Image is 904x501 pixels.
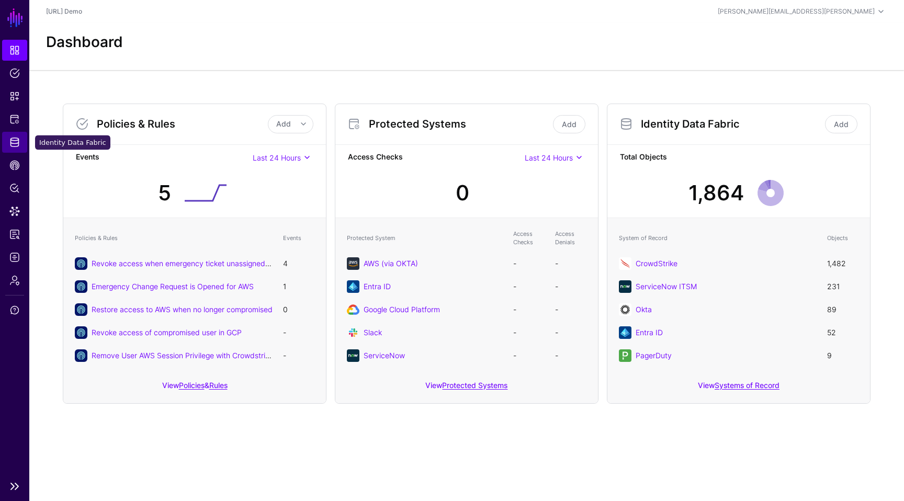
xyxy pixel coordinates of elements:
[76,151,253,164] strong: Events
[508,275,550,298] td: -
[92,282,254,291] a: Emergency Change Request is Opened for AWS
[822,224,864,252] th: Objects
[364,282,391,291] a: Entra ID
[70,224,278,252] th: Policies & Rules
[9,45,20,55] span: Dashboard
[2,178,27,199] a: Policy Lens
[550,224,592,252] th: Access Denials
[278,275,320,298] td: 1
[63,373,326,403] div: View &
[46,7,82,15] a: [URL] Demo
[9,206,20,217] span: Data Lens
[9,229,20,240] span: Reports
[442,381,507,390] a: Protected Systems
[278,298,320,321] td: 0
[2,270,27,291] a: Admin
[347,257,359,270] img: svg+xml;base64,PHN2ZyB3aWR0aD0iNjQiIGhlaWdodD0iNjQiIHZpZXdCb3g9IjAgMCA2NCA2NCIgZmlsbD0ibm9uZSIgeG...
[35,135,110,150] div: Identity Data Fabric
[619,349,631,362] img: svg+xml;base64,PHN2ZyB3aWR0aD0iNjQiIGhlaWdodD0iNjQiIHZpZXdCb3g9IjAgMCA2NCA2NCIgZmlsbD0ibm9uZSIgeG...
[278,252,320,275] td: 4
[619,303,631,316] img: svg+xml;base64,PHN2ZyB3aWR0aD0iNjQiIGhlaWdodD0iNjQiIHZpZXdCb3g9IjAgMCA2NCA2NCIgZmlsbD0ibm9uZSIgeG...
[822,275,864,298] td: 231
[9,68,20,78] span: Policies
[456,177,469,209] div: 0
[9,91,20,101] span: Snippets
[92,328,242,337] a: Revoke access of compromised user in GCP
[158,177,171,209] div: 5
[508,252,550,275] td: -
[614,224,822,252] th: System of Record
[822,344,864,367] td: 9
[9,137,20,147] span: Identity Data Fabric
[97,118,268,130] h3: Policies & Rules
[822,252,864,275] td: 1,482
[364,305,440,314] a: Google Cloud Platform
[9,252,20,263] span: Logs
[364,259,418,268] a: AWS (via OKTA)
[9,183,20,193] span: Policy Lens
[342,224,508,252] th: Protected System
[636,328,663,337] a: Entra ID
[822,298,864,321] td: 89
[179,381,205,390] a: Policies
[822,321,864,344] td: 52
[2,40,27,61] a: Dashboard
[508,321,550,344] td: -
[369,118,551,130] h3: Protected Systems
[347,280,359,293] img: svg+xml;base64,PHN2ZyB3aWR0aD0iNjQiIGhlaWdodD0iNjQiIHZpZXdCb3g9IjAgMCA2NCA2NCIgZmlsbD0ibm9uZSIgeG...
[364,328,382,337] a: Slack
[508,224,550,252] th: Access Checks
[6,6,24,29] a: SGNL
[2,155,27,176] a: CAEP Hub
[619,326,631,339] img: svg+xml;base64,PHN2ZyB3aWR0aD0iNjQiIGhlaWdodD0iNjQiIHZpZXdCb3g9IjAgMCA2NCA2NCIgZmlsbD0ibm9uZSIgeG...
[9,114,20,124] span: Protected Systems
[2,247,27,268] a: Logs
[641,118,823,130] h3: Identity Data Fabric
[335,373,598,403] div: View
[550,252,592,275] td: -
[553,115,585,133] a: Add
[508,344,550,367] td: -
[619,257,631,270] img: svg+xml;base64,PHN2ZyB3aWR0aD0iNjQiIGhlaWdodD0iNjQiIHZpZXdCb3g9IjAgMCA2NCA2NCIgZmlsbD0ibm9uZSIgeG...
[2,86,27,107] a: Snippets
[347,303,359,316] img: svg+xml;base64,PHN2ZyB3aWR0aD0iMTg0IiBoZWlnaHQ9IjE0OCIgdmlld0JveD0iMCAwIDE4NCAxNDgiIGZpbGw9Im5vbm...
[718,7,875,16] div: [PERSON_NAME][EMAIL_ADDRESS][PERSON_NAME]
[550,298,592,321] td: -
[347,349,359,362] img: svg+xml;base64,PHN2ZyB3aWR0aD0iNjQiIGhlaWdodD0iNjQiIHZpZXdCb3g9IjAgMCA2NCA2NCIgZmlsbD0ibm9uZSIgeG...
[347,326,359,339] img: svg+xml;base64,PHN2ZyB3aWR0aD0iNjQiIGhlaWdodD0iNjQiIHZpZXdCb3g9IjAgMCA2NCA2NCIgZmlsbD0ibm9uZSIgeG...
[276,119,291,128] span: Add
[550,275,592,298] td: -
[46,33,123,51] h2: Dashboard
[715,381,779,390] a: Systems of Record
[278,344,320,367] td: -
[2,224,27,245] a: Reports
[2,63,27,84] a: Policies
[636,351,672,360] a: PagerDuty
[9,275,20,286] span: Admin
[9,305,20,315] span: Support
[619,280,631,293] img: svg+xml;base64,PHN2ZyB3aWR0aD0iNjQiIGhlaWdodD0iNjQiIHZpZXdCb3g9IjAgMCA2NCA2NCIgZmlsbD0ibm9uZSIgeG...
[525,153,573,162] span: Last 24 Hours
[825,115,857,133] a: Add
[209,381,228,390] a: Rules
[508,298,550,321] td: -
[2,132,27,153] a: Identity Data Fabric
[688,177,744,209] div: 1,864
[92,305,273,314] a: Restore access to AWS when no longer compromised
[9,160,20,170] span: CAEP Hub
[2,109,27,130] a: Protected Systems
[92,351,289,360] a: Remove User AWS Session Privilege with Crowdstrike Risk
[278,224,320,252] th: Events
[253,153,301,162] span: Last 24 Hours
[364,351,405,360] a: ServiceNow
[278,321,320,344] td: -
[620,151,857,164] strong: Total Objects
[636,305,652,314] a: Okta
[550,321,592,344] td: -
[607,373,870,403] div: View
[92,259,295,268] a: Revoke access when emergency ticket unassigned for AWS
[636,282,697,291] a: ServiceNow ITSM
[636,259,677,268] a: CrowdStrike
[550,344,592,367] td: -
[348,151,525,164] strong: Access Checks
